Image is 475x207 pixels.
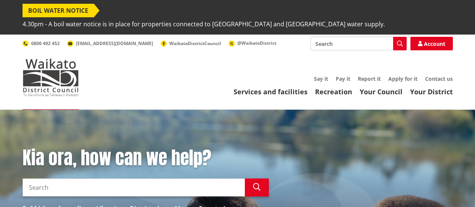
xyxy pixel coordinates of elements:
[234,87,308,96] a: Services and facilities
[358,75,381,82] a: Report it
[410,37,453,50] a: Account
[23,59,79,96] img: Waikato District Council - Te Kaunihera aa Takiwaa o Waikato
[410,87,453,96] a: Your District
[314,75,328,82] a: Say it
[425,75,453,82] a: Contact us
[23,147,269,169] h1: Kia ora, how can we help?
[311,37,407,50] input: Search input
[161,40,221,47] a: WaikatoDistrictCouncil
[23,4,94,17] span: BOIL WATER NOTICE
[23,178,245,196] input: Search input
[229,40,276,46] a: @WaikatoDistrict
[76,40,153,47] span: [EMAIL_ADDRESS][DOMAIN_NAME]
[336,75,350,82] a: Pay it
[23,17,385,31] span: 4.30pm - A boil water notice is in place for properties connected to [GEOGRAPHIC_DATA] and [GEOGR...
[360,87,403,96] a: Your Council
[67,40,153,47] a: [EMAIL_ADDRESS][DOMAIN_NAME]
[388,75,418,82] a: Apply for it
[237,40,276,46] span: @WaikatoDistrict
[31,40,60,47] span: 0800 492 452
[23,40,60,47] a: 0800 492 452
[315,87,352,96] a: Recreation
[169,40,221,47] span: WaikatoDistrictCouncil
